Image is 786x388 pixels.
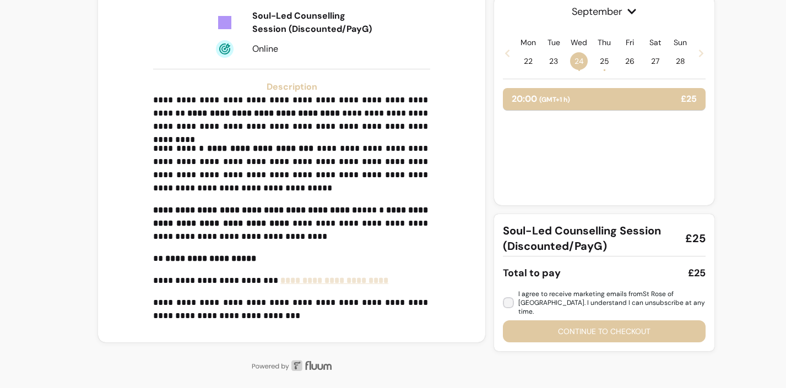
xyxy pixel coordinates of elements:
[539,95,570,104] span: ( GMT+1 h )
[503,223,676,254] span: Soul-Led Counselling Session (Discounted/PayG)
[503,320,706,342] button: Continue to checkout
[578,64,581,75] span: •
[595,52,613,70] span: 25
[649,37,661,48] p: Sat
[671,52,689,70] span: 28
[98,360,485,371] img: powered by Fluum.ai
[598,37,611,48] p: Thu
[548,37,560,48] p: Tue
[153,80,430,94] h3: Description
[681,92,697,106] p: £25
[216,14,234,31] img: Tickets Icon
[512,92,570,106] p: 20:00
[252,42,382,56] div: Online
[674,37,687,48] p: Sun
[571,37,587,48] p: Wed
[503,265,561,281] div: Total to pay
[521,37,536,48] p: Mon
[503,4,706,19] span: September
[603,64,606,75] span: •
[570,52,588,70] span: 24
[519,52,537,70] span: 22
[621,52,638,70] span: 26
[252,9,382,36] div: Soul-Led Counselling Session (Discounted/PayG)
[545,52,562,70] span: 23
[646,52,664,70] span: 27
[688,265,706,281] div: £25
[685,231,706,246] span: £25
[626,37,634,48] p: Fri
